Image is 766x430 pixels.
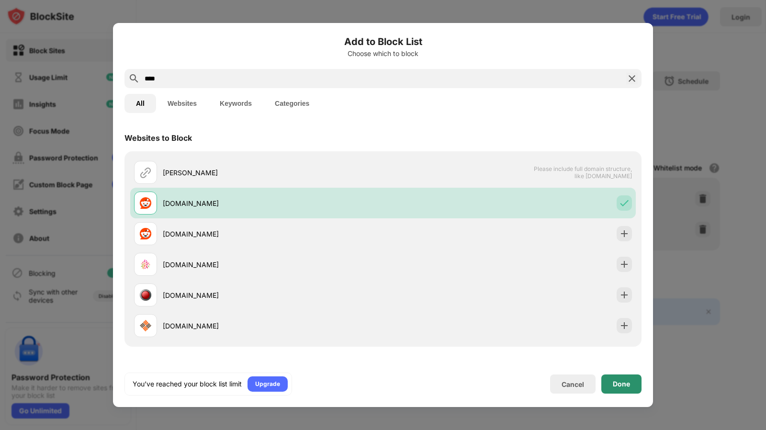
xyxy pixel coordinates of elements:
img: favicons [140,197,151,209]
div: [PERSON_NAME] [163,168,383,178]
h6: Add to Block List [124,34,642,49]
img: favicons [140,228,151,239]
img: favicons [140,259,151,270]
span: Please include full domain structure, like [DOMAIN_NAME] [533,165,632,180]
div: [DOMAIN_NAME] [163,260,383,270]
div: Choose which to block [124,50,642,57]
div: Cancel [562,380,584,388]
div: You’ve reached your block list limit [133,379,242,389]
img: search.svg [128,73,140,84]
div: [DOMAIN_NAME] [163,229,383,239]
button: All [124,94,156,113]
div: Done [613,380,630,388]
button: Categories [263,94,321,113]
div: [DOMAIN_NAME] [163,321,383,331]
div: [DOMAIN_NAME] [163,198,383,208]
div: Websites to Block [124,133,192,143]
div: [DOMAIN_NAME] [163,290,383,300]
button: Keywords [208,94,263,113]
img: url.svg [140,167,151,178]
img: search-close [626,73,638,84]
button: Websites [156,94,208,113]
img: favicons [140,320,151,331]
img: favicons [140,289,151,301]
div: Upgrade [255,379,280,389]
